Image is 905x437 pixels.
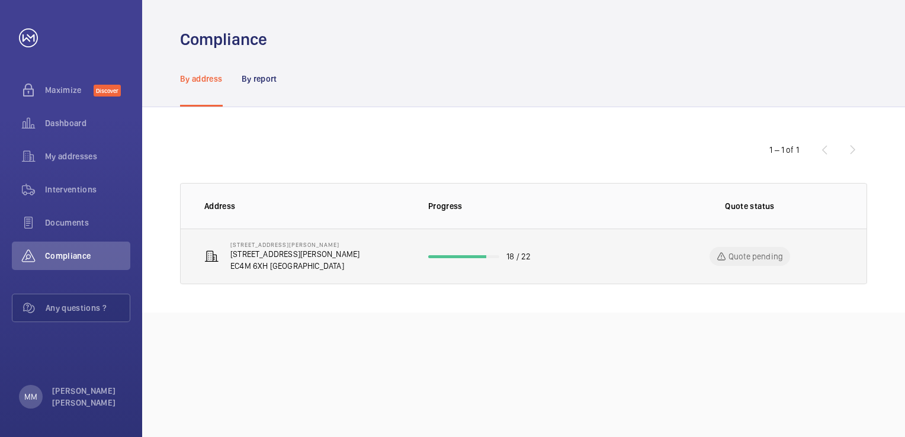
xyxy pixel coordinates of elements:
[45,84,94,96] span: Maximize
[94,85,121,97] span: Discover
[230,248,360,260] p: [STREET_ADDRESS][PERSON_NAME]
[52,385,123,409] p: [PERSON_NAME] [PERSON_NAME]
[46,302,130,314] span: Any questions ?
[45,217,130,229] span: Documents
[506,250,531,262] p: 18 / 22
[45,184,130,195] span: Interventions
[204,200,409,212] p: Address
[45,250,130,262] span: Compliance
[428,200,638,212] p: Progress
[45,150,130,162] span: My addresses
[230,260,360,272] p: EC4M 6XH [GEOGRAPHIC_DATA]
[242,73,277,85] p: By report
[230,241,360,248] p: [STREET_ADDRESS][PERSON_NAME]
[725,200,774,212] p: Quote status
[24,391,37,403] p: MM
[769,144,799,156] div: 1 – 1 of 1
[180,28,267,50] h1: Compliance
[729,250,783,262] p: Quote pending
[180,73,223,85] p: By address
[45,117,130,129] span: Dashboard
